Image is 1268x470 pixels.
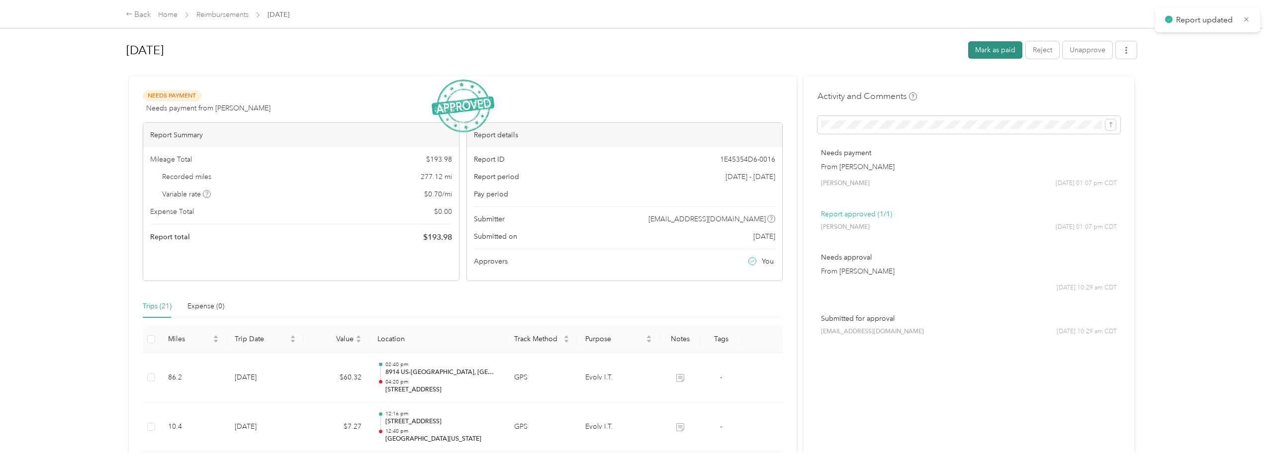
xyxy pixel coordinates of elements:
span: - [720,373,722,381]
span: caret-up [563,334,569,340]
span: [DATE] [268,9,289,20]
span: caret-up [213,334,219,340]
span: Value [312,335,354,343]
div: Report Summary [143,123,459,147]
span: Report total [150,232,190,242]
td: 10.4 [160,402,227,452]
p: From [PERSON_NAME] [821,266,1117,277]
button: Unapprove [1063,41,1112,59]
iframe: Everlance-gr Chat Button Frame [1212,414,1268,470]
th: Miles [160,326,227,353]
div: Trips (21) [143,301,172,312]
button: Mark as paid [968,41,1022,59]
span: Mileage Total [150,154,192,165]
th: Value [304,326,369,353]
td: [DATE] [227,402,303,452]
p: 04:20 pm [385,378,498,385]
span: [DATE] 10:29 am CDT [1057,283,1117,292]
span: Submitter [474,214,505,224]
span: [DATE] 10:29 am CDT [1057,327,1117,336]
span: Variable rate [162,189,211,199]
span: Miles [168,335,211,343]
h4: Activity and Comments [817,90,917,102]
p: Needs payment [821,148,1117,158]
span: caret-up [290,334,296,340]
td: $60.32 [304,353,369,403]
p: Report updated [1176,14,1236,26]
p: [STREET_ADDRESS] [385,417,498,426]
span: caret-down [290,338,296,344]
p: Submitted for approval [821,313,1117,324]
span: caret-up [646,334,652,340]
td: $7.27 [304,402,369,452]
span: You [762,256,774,267]
span: $ 193.98 [423,231,452,243]
p: Report approved (1/1) [821,209,1117,219]
span: Needs payment from [PERSON_NAME] [146,103,271,113]
a: Home [158,10,178,19]
span: [EMAIL_ADDRESS][DOMAIN_NAME] [648,214,766,224]
span: [DATE] - [DATE] [725,172,775,182]
h1: Sep 2025 [126,38,962,62]
th: Track Method [506,326,577,353]
span: caret-down [646,338,652,344]
th: Purpose [577,326,659,353]
td: [DATE] [227,353,303,403]
td: Evolv I.T. [577,353,659,403]
span: $ 193.98 [426,154,452,165]
span: Submitted on [474,231,517,242]
span: $ 0.70 / mi [424,189,452,199]
span: caret-up [356,334,362,340]
span: Report period [474,172,519,182]
span: caret-down [356,338,362,344]
td: GPS [506,402,577,452]
span: [DATE] 01:07 pm CDT [1056,179,1117,188]
span: 277.12 mi [421,172,452,182]
p: 02:40 pm [385,361,498,368]
span: $ 0.00 [434,206,452,217]
th: Location [369,326,506,353]
p: 12:16 pm [385,410,498,417]
td: 86.2 [160,353,227,403]
span: Recorded miles [162,172,211,182]
span: [PERSON_NAME] [821,223,870,232]
a: Reimbursements [196,10,249,19]
p: [STREET_ADDRESS] [385,385,498,394]
div: Expense (0) [187,301,224,312]
p: From [PERSON_NAME] [821,162,1117,172]
span: - [720,422,722,431]
th: Trip Date [227,326,303,353]
td: GPS [506,353,577,403]
span: Trip Date [235,335,287,343]
span: Report ID [474,154,505,165]
button: Reject [1026,41,1059,59]
div: Report details [467,123,783,147]
span: [PERSON_NAME] [821,179,870,188]
p: [GEOGRAPHIC_DATA][US_STATE] [385,435,498,444]
span: caret-down [213,338,219,344]
div: Back [126,9,152,21]
span: Purpose [585,335,643,343]
th: Notes [660,326,701,353]
span: Needs Payment [143,90,201,101]
span: Approvers [474,256,508,267]
p: 8914 US-[GEOGRAPHIC_DATA], [GEOGRAPHIC_DATA] [385,368,498,377]
img: ApprovedStamp [432,80,494,133]
span: 1E45354D6-0016 [720,154,775,165]
span: [EMAIL_ADDRESS][DOMAIN_NAME] [821,327,924,336]
span: Pay period [474,189,508,199]
p: 12:40 pm [385,428,498,435]
th: Tags [701,326,742,353]
span: [DATE] 01:07 pm CDT [1056,223,1117,232]
span: Track Method [514,335,561,343]
td: Evolv I.T. [577,402,659,452]
p: Needs approval [821,252,1117,263]
span: [DATE] [753,231,775,242]
span: caret-down [563,338,569,344]
span: Expense Total [150,206,194,217]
